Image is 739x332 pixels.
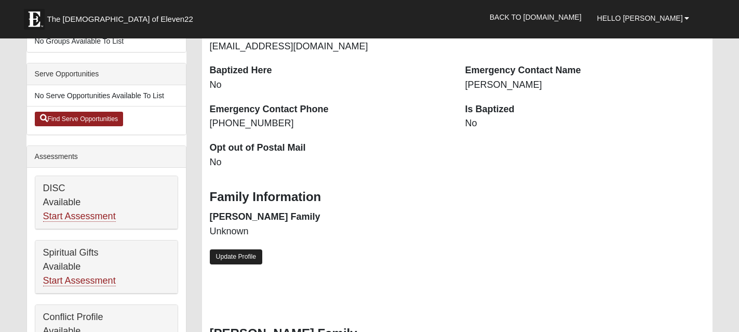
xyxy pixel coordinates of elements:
span: Hello [PERSON_NAME] [597,14,683,22]
div: Serve Opportunities [27,63,186,85]
dt: Is Baptized [465,103,705,116]
dt: [PERSON_NAME] Family [210,210,450,224]
a: Find Serve Opportunities [35,112,124,126]
dd: [EMAIL_ADDRESS][DOMAIN_NAME] [210,40,450,54]
h3: Family Information [210,190,705,205]
dt: Emergency Contact Phone [210,103,450,116]
dd: [PERSON_NAME] [465,78,705,92]
div: Spiritual Gifts Available [35,241,178,294]
div: Assessments [27,146,186,168]
a: Back to [DOMAIN_NAME] [482,4,589,30]
dd: Unknown [210,225,450,238]
dd: No [465,117,705,130]
a: The [DEMOGRAPHIC_DATA] of Eleven22 [19,4,226,30]
span: The [DEMOGRAPHIC_DATA] of Eleven22 [47,14,193,24]
li: No Groups Available To List [27,31,186,52]
dd: [PHONE_NUMBER] [210,117,450,130]
dd: No [210,156,450,169]
dt: Baptized Here [210,64,450,77]
img: Eleven22 logo [24,9,45,30]
dt: Opt out of Postal Mail [210,141,450,155]
li: No Serve Opportunities Available To List [27,85,186,107]
dt: Emergency Contact Name [465,64,705,77]
dd: No [210,78,450,92]
a: Hello [PERSON_NAME] [589,5,697,31]
div: DISC Available [35,176,178,229]
a: Update Profile [210,249,263,264]
a: Start Assessment [43,275,116,286]
a: Start Assessment [43,211,116,222]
